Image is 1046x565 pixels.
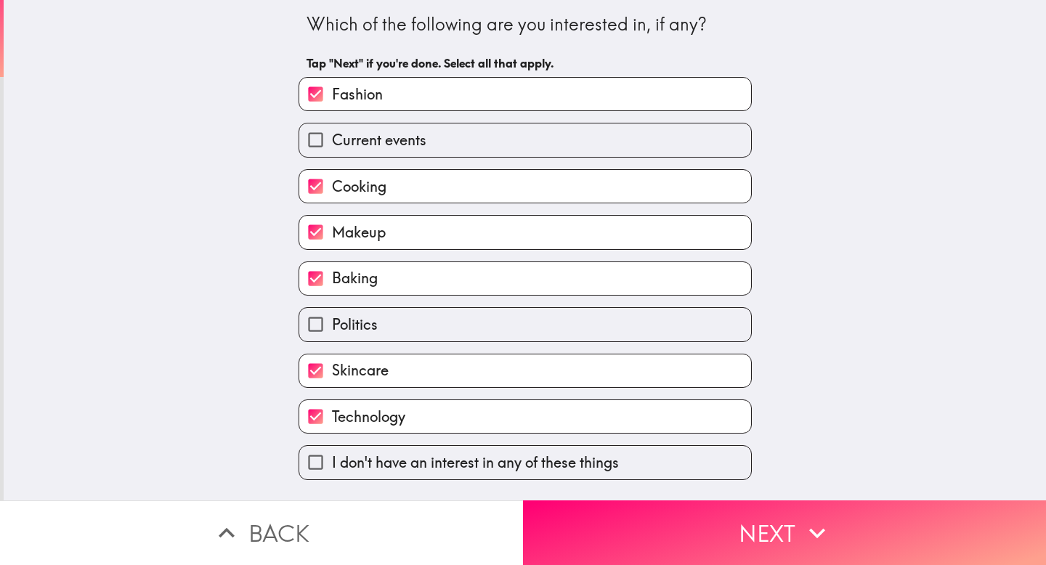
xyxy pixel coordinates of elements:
button: Cooking [299,170,751,203]
h6: Tap "Next" if you're done. Select all that apply. [307,55,744,71]
span: Technology [332,407,405,427]
span: Fashion [332,84,383,105]
span: Makeup [332,222,386,243]
button: Skincare [299,354,751,387]
button: Baking [299,262,751,295]
span: I don't have an interest in any of these things [332,452,619,473]
span: Skincare [332,360,389,381]
span: Politics [332,314,378,335]
button: I don't have an interest in any of these things [299,446,751,479]
button: Next [523,500,1046,565]
span: Cooking [332,176,386,197]
button: Fashion [299,78,751,110]
button: Makeup [299,216,751,248]
button: Current events [299,123,751,156]
button: Technology [299,400,751,433]
span: Baking [332,268,378,288]
span: Current events [332,130,426,150]
div: Which of the following are you interested in, if any? [307,12,744,37]
button: Politics [299,308,751,341]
